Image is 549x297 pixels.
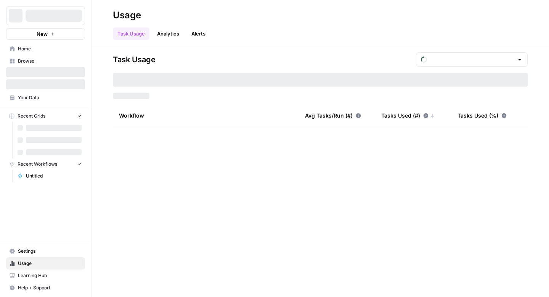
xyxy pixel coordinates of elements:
[6,43,85,55] a: Home
[6,270,85,282] a: Learning Hub
[381,105,435,126] div: Tasks Used (#)
[305,105,361,126] div: Avg Tasks/Run (#)
[6,257,85,270] a: Usage
[6,92,85,104] a: Your Data
[18,161,57,168] span: Recent Workflows
[113,27,149,40] a: Task Usage
[37,30,48,38] span: New
[18,94,82,101] span: Your Data
[113,54,156,65] span: Task Usage
[18,260,82,267] span: Usage
[6,110,85,122] button: Recent Grids
[18,272,82,279] span: Learning Hub
[6,245,85,257] a: Settings
[6,158,85,170] button: Recent Workflows
[113,9,141,21] div: Usage
[457,105,507,126] div: Tasks Used (%)
[18,248,82,255] span: Settings
[6,282,85,294] button: Help + Support
[119,105,293,126] div: Workflow
[18,113,45,119] span: Recent Grids
[187,27,210,40] button: Alerts
[18,45,82,52] span: Home
[6,28,85,40] button: New
[26,173,82,179] span: Untitled
[6,55,85,67] a: Browse
[18,58,82,65] span: Browse
[152,27,184,40] a: Analytics
[14,170,85,182] a: Untitled
[18,284,82,291] span: Help + Support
